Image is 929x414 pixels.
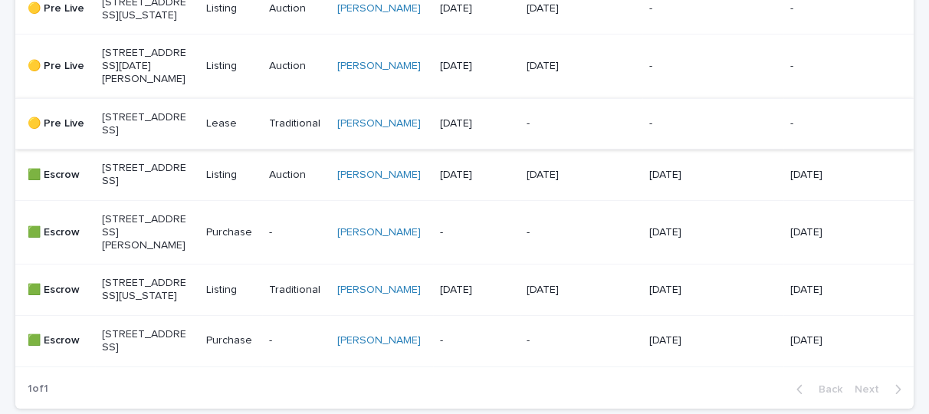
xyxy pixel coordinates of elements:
[269,117,325,130] p: Traditional
[855,384,888,395] span: Next
[206,226,256,239] p: Purchase
[649,117,734,130] p: -
[15,200,914,264] tr: 🟩 Escrow[STREET_ADDRESS][PERSON_NAME]Purchase-[PERSON_NAME] --[DATE][DATE]
[337,2,421,15] a: [PERSON_NAME]
[440,226,514,239] p: -
[337,334,421,347] a: [PERSON_NAME]
[337,284,421,297] a: [PERSON_NAME]
[15,34,914,98] tr: 🟡 Pre Live[STREET_ADDRESS][DATE][PERSON_NAME]ListingAuction[PERSON_NAME] [DATE][DATE]--
[206,334,256,347] p: Purchase
[28,334,90,347] p: 🟩 Escrow
[337,60,421,73] a: [PERSON_NAME]
[206,60,256,73] p: Listing
[649,226,734,239] p: [DATE]
[790,334,875,347] p: [DATE]
[649,169,734,182] p: [DATE]
[790,226,875,239] p: [DATE]
[440,169,514,182] p: [DATE]
[269,169,325,182] p: Auction
[784,383,849,396] button: Back
[790,60,875,73] p: -
[269,284,325,297] p: Traditional
[15,149,914,201] tr: 🟩 Escrow[STREET_ADDRESS]ListingAuction[PERSON_NAME] [DATE][DATE][DATE][DATE]
[649,60,734,73] p: -
[649,334,734,347] p: [DATE]
[527,2,612,15] p: [DATE]
[28,60,90,73] p: 🟡 Pre Live
[15,370,61,408] p: 1 of 1
[28,2,90,15] p: 🟡 Pre Live
[102,328,187,354] p: [STREET_ADDRESS]
[527,117,612,130] p: -
[440,2,514,15] p: [DATE]
[527,226,612,239] p: -
[809,384,842,395] span: Back
[206,2,256,15] p: Listing
[102,277,187,303] p: [STREET_ADDRESS][US_STATE]
[790,284,875,297] p: [DATE]
[527,284,612,297] p: [DATE]
[15,315,914,366] tr: 🟩 Escrow[STREET_ADDRESS]Purchase-[PERSON_NAME] --[DATE][DATE]
[527,169,612,182] p: [DATE]
[102,162,187,188] p: [STREET_ADDRESS]
[337,117,421,130] a: [PERSON_NAME]
[102,213,187,251] p: [STREET_ADDRESS][PERSON_NAME]
[527,60,612,73] p: [DATE]
[849,383,914,396] button: Next
[440,117,514,130] p: [DATE]
[15,98,914,149] tr: 🟡 Pre Live[STREET_ADDRESS]LeaseTraditional[PERSON_NAME] [DATE]---
[206,284,256,297] p: Listing
[28,284,90,297] p: 🟩 Escrow
[269,60,325,73] p: Auction
[206,169,256,182] p: Listing
[269,2,325,15] p: Auction
[337,226,421,239] a: [PERSON_NAME]
[206,117,256,130] p: Lease
[337,169,421,182] a: [PERSON_NAME]
[28,226,90,239] p: 🟩 Escrow
[15,264,914,316] tr: 🟩 Escrow[STREET_ADDRESS][US_STATE]ListingTraditional[PERSON_NAME] [DATE][DATE][DATE][DATE]
[269,226,325,239] p: -
[527,334,612,347] p: -
[440,284,514,297] p: [DATE]
[102,111,187,137] p: [STREET_ADDRESS]
[440,60,514,73] p: [DATE]
[790,2,875,15] p: -
[649,284,734,297] p: [DATE]
[28,117,90,130] p: 🟡 Pre Live
[649,2,734,15] p: -
[28,169,90,182] p: 🟩 Escrow
[790,117,875,130] p: -
[269,334,325,347] p: -
[102,47,187,85] p: [STREET_ADDRESS][DATE][PERSON_NAME]
[440,334,514,347] p: -
[790,169,875,182] p: [DATE]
